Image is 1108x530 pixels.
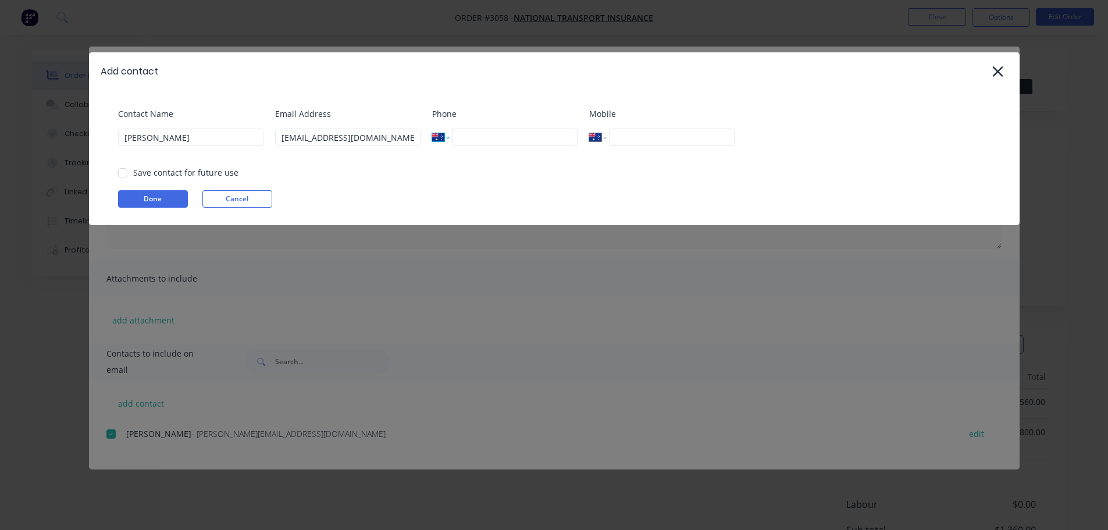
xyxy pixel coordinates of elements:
[432,108,578,120] label: Phone
[275,108,421,120] label: Email Address
[589,108,735,120] label: Mobile
[101,65,158,79] div: Add contact
[202,190,272,208] button: Cancel
[118,190,188,208] button: Done
[133,166,238,179] div: Save contact for future use
[118,108,263,120] label: Contact Name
